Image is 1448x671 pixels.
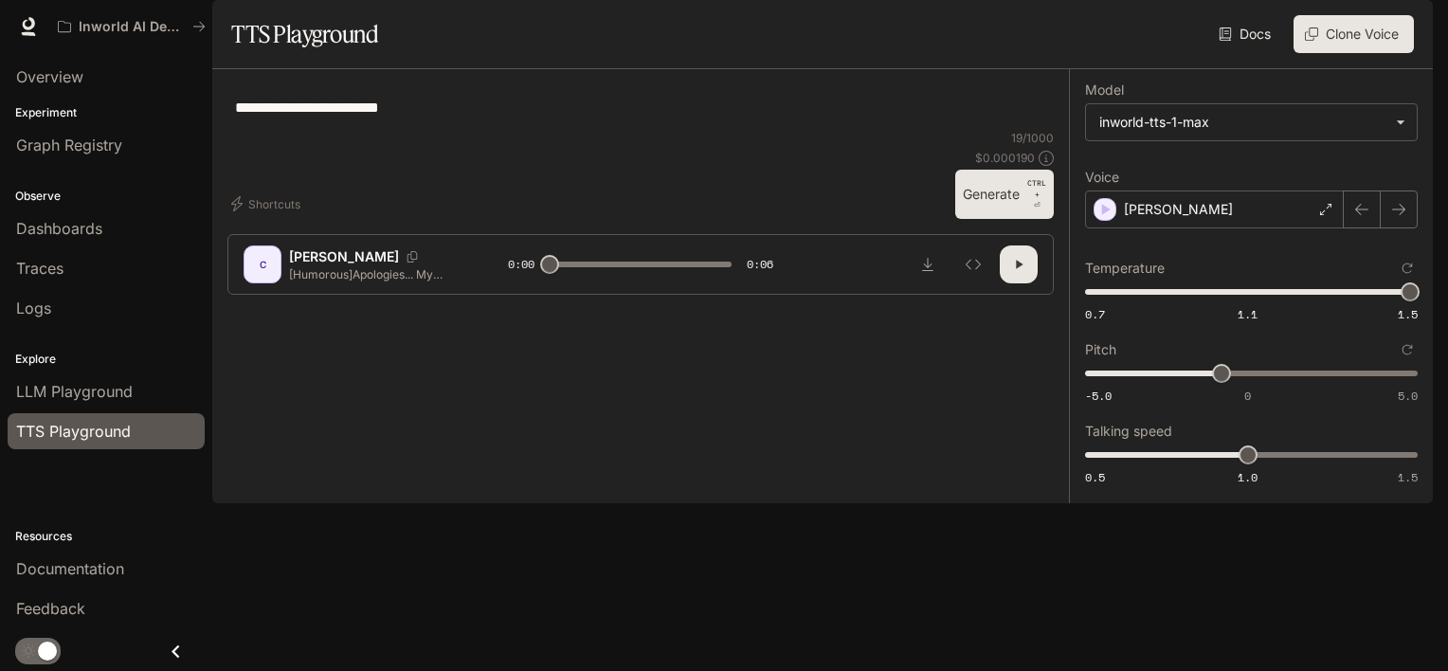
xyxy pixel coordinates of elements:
button: Reset to default [1397,339,1418,360]
div: inworld-tts-1-max [1086,104,1417,140]
button: Copy Voice ID [399,251,425,263]
span: 0:06 [747,255,773,274]
p: CTRL + [1027,177,1046,200]
h1: TTS Playground [231,15,378,53]
div: C [247,249,278,280]
p: Temperature [1085,262,1165,275]
div: inworld-tts-1-max [1099,113,1386,132]
button: Inspect [954,245,992,283]
button: Download audio [909,245,947,283]
button: GenerateCTRL +⏎ [955,170,1054,219]
p: [PERSON_NAME] [1124,200,1233,219]
p: [Humorous]Apologies... My insides are causing.... [sigh]quite a ruckus [DATE]! Heheheh... [Groan]... [289,266,462,282]
span: 1.5 [1398,469,1418,485]
span: 1.0 [1238,469,1258,485]
p: $ 0.000190 [975,150,1035,166]
p: Model [1085,83,1124,97]
span: 5.0 [1398,388,1418,404]
a: Docs [1215,15,1278,53]
span: 0:00 [508,255,534,274]
button: Reset to default [1397,258,1418,279]
p: ⏎ [1027,177,1046,211]
span: 0.5 [1085,469,1105,485]
button: Clone Voice [1294,15,1414,53]
span: 1.1 [1238,306,1258,322]
p: Pitch [1085,343,1116,356]
span: 0 [1244,388,1251,404]
p: 19 / 1000 [1011,130,1054,146]
button: Shortcuts [227,189,308,219]
button: All workspaces [49,8,214,45]
span: -5.0 [1085,388,1112,404]
span: 0.7 [1085,306,1105,322]
p: Inworld AI Demos [79,19,185,35]
p: [PERSON_NAME] [289,247,399,266]
p: Voice [1085,171,1119,184]
span: 1.5 [1398,306,1418,322]
p: Talking speed [1085,425,1172,438]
